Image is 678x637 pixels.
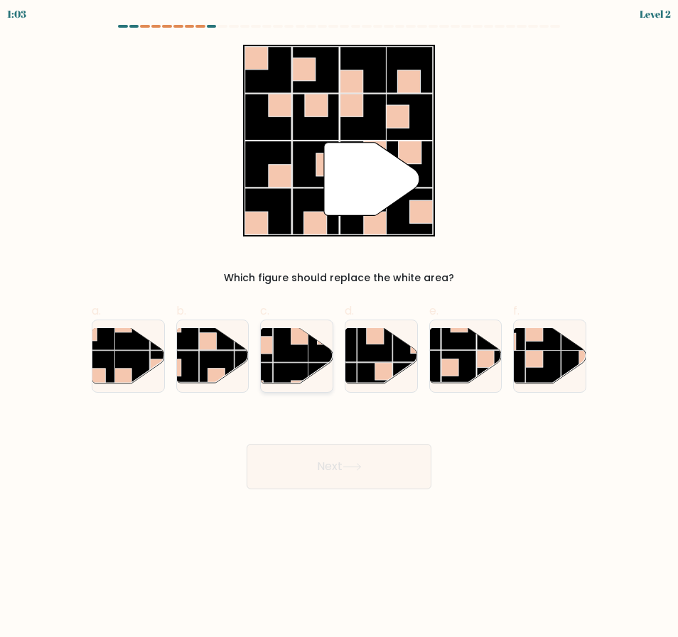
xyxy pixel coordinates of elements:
span: d. [345,303,354,319]
span: b. [176,303,186,319]
span: a. [92,303,101,319]
div: Level 2 [640,6,671,21]
div: Which figure should replace the white area? [100,271,578,285]
span: e. [429,303,438,319]
span: f. [513,303,520,319]
button: Next [247,444,431,489]
g: " [324,143,419,216]
span: c. [260,303,269,319]
div: 1:03 [7,6,26,21]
